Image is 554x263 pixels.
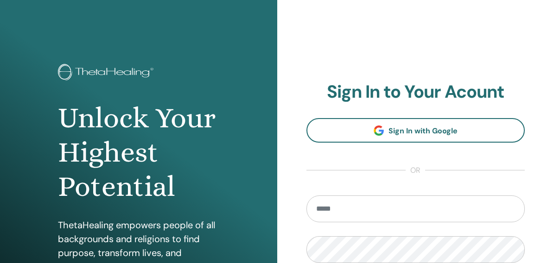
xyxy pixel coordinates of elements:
span: or [406,165,425,176]
h2: Sign In to Your Acount [306,81,525,103]
a: Sign In with Google [306,118,525,143]
span: Sign In with Google [388,126,458,136]
h1: Unlock Your Highest Potential [58,101,219,204]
